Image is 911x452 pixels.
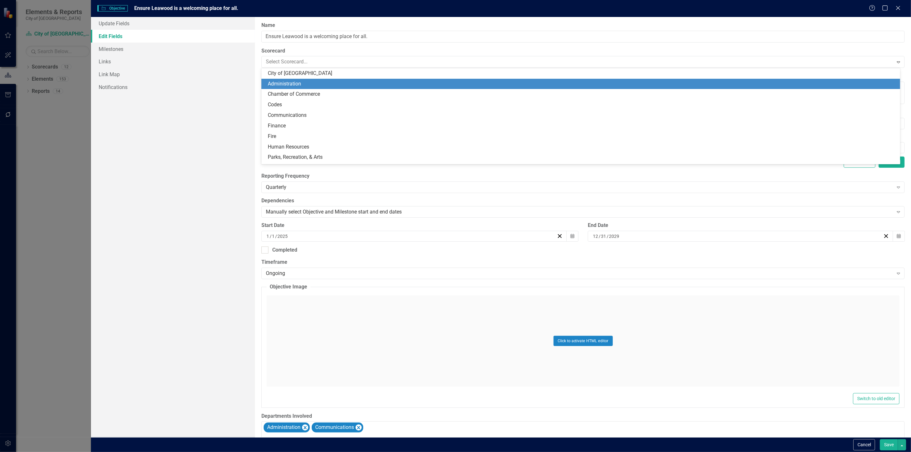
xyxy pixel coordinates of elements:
a: Link Map [91,68,255,81]
label: Reporting Frequency [261,173,905,180]
button: Cancel [853,439,875,450]
div: Communications [313,423,355,432]
a: Links [91,55,255,68]
span: Objective [97,5,127,12]
div: Manually select Objective and Milestone start and end dates [266,208,893,216]
div: Finance [268,122,896,130]
div: Administration [265,423,301,432]
a: Edit Fields [91,30,255,43]
div: Administration [268,80,896,88]
div: Remove Administration [302,424,308,431]
a: Milestones [91,43,255,55]
div: Human Resources [268,143,896,151]
span: / [275,233,277,239]
div: Parks, Recreation, & Arts [268,154,896,161]
button: Switch to old editor [853,393,899,404]
div: Codes [268,101,896,109]
label: Timeframe [261,259,905,266]
legend: Objective Image [267,283,310,291]
button: Click to activate HTML editor [554,336,613,346]
div: End Date [588,222,905,229]
a: Notifications [91,81,255,93]
div: Completed [272,246,297,254]
a: Update Fields [91,17,255,30]
div: Chamber of Commerce [268,91,896,98]
div: Remove Communications [356,424,362,431]
label: Dependencies [261,197,905,205]
span: Ensure Leawood is a welcoming place for all. [134,5,238,11]
div: Communications [268,112,896,119]
label: Departments Involved [261,413,905,420]
div: City of [GEOGRAPHIC_DATA] [268,70,896,77]
div: Ongoing [266,270,893,277]
label: Scorecard [261,47,905,55]
div: Fire [268,133,896,140]
span: / [599,233,601,239]
div: Start Date [261,222,578,229]
div: Quarterly [266,184,893,191]
input: Objective Name [261,31,905,43]
span: / [270,233,272,239]
label: Name [261,22,905,29]
button: Save [880,439,898,450]
span: / [607,233,609,239]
